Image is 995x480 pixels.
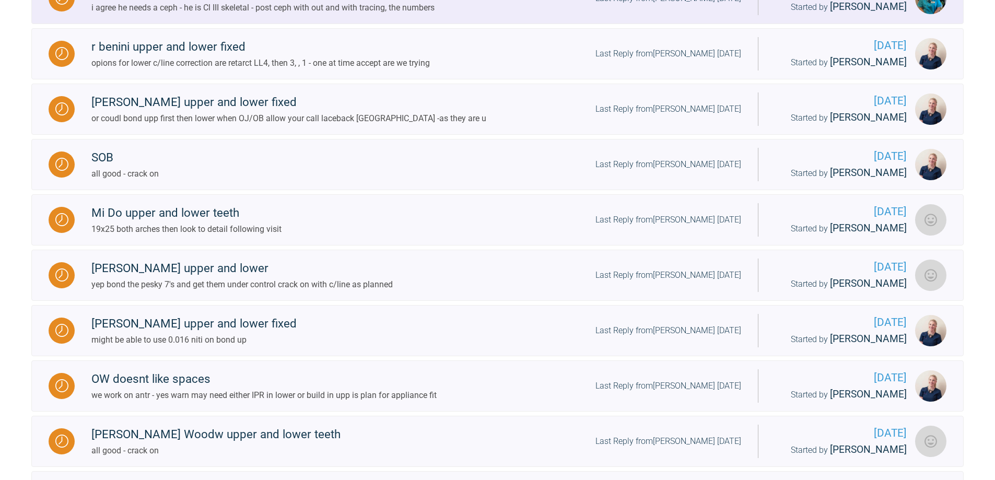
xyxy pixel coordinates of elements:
div: Last Reply from [PERSON_NAME] [DATE] [595,324,741,337]
img: Olivia Nixon [915,370,946,402]
div: Started by [775,54,907,71]
span: [DATE] [775,203,907,220]
div: Last Reply from [PERSON_NAME] [DATE] [595,47,741,61]
img: Waiting [55,213,68,226]
div: [PERSON_NAME] upper and lower [91,259,393,278]
div: yep bond the pesky 7's and get them under control crack on with c/line as planned [91,278,393,291]
span: [DATE] [775,148,907,165]
span: [DATE] [775,369,907,387]
img: Olivia Nixon [915,93,946,125]
a: Waiting[PERSON_NAME] upper and lower fixedmight be able to use 0.016 niti on bond upLast Reply fr... [31,305,964,356]
span: [PERSON_NAME] [830,56,907,68]
div: Last Reply from [PERSON_NAME] [DATE] [595,268,741,282]
span: [PERSON_NAME] [830,443,907,455]
div: SOB [91,148,159,167]
div: Mi Do upper and lower teeth [91,204,282,223]
span: [PERSON_NAME] [830,333,907,345]
img: Olivia Nixon [915,315,946,346]
img: Olivia Nixon [915,149,946,180]
div: Started by [775,110,907,126]
div: all good - crack on [91,444,341,458]
div: 19x25 both arches then look to detail following visit [91,223,282,236]
div: all good - crack on [91,167,159,181]
span: [PERSON_NAME] [830,388,907,400]
img: Neil Fearns [915,426,946,457]
div: Started by [775,331,907,347]
div: opions for lower c/line correction are retarct LL4, then 3, , 1 - one at time accept are we trying [91,56,430,70]
div: we work on antr - yes warn may need either IPR in lower or build in upp is plan for appliance fit [91,389,437,402]
a: WaitingOW doesnt like spaceswe work on antr - yes warn may need either IPR in lower or build in u... [31,360,964,412]
img: Waiting [55,435,68,448]
div: r benini upper and lower fixed [91,38,430,56]
div: [PERSON_NAME] upper and lower fixed [91,314,297,333]
img: Waiting [55,158,68,171]
div: Last Reply from [PERSON_NAME] [DATE] [595,102,741,116]
img: Waiting [55,379,68,392]
a: Waitingr benini upper and lower fixedopions for lower c/line correction are retarct LL4, then 3, ... [31,28,964,79]
a: Waiting[PERSON_NAME] upper and loweryep bond the pesky 7's and get them under control crack on wi... [31,250,964,301]
div: Last Reply from [PERSON_NAME] [DATE] [595,213,741,227]
span: [DATE] [775,314,907,331]
span: [DATE] [775,259,907,276]
span: [PERSON_NAME] [830,277,907,289]
span: [DATE] [775,425,907,442]
div: Started by [775,442,907,458]
img: Waiting [55,47,68,60]
a: Waiting[PERSON_NAME] Woodw upper and lower teethall good - crack onLast Reply from[PERSON_NAME] [... [31,416,964,467]
div: Last Reply from [PERSON_NAME] [DATE] [595,435,741,448]
div: Last Reply from [PERSON_NAME] [DATE] [595,158,741,171]
div: OW doesnt like spaces [91,370,437,389]
div: [PERSON_NAME] upper and lower fixed [91,93,486,112]
div: i agree he needs a ceph - he is Cl III skeletal - post ceph with out and with tracing, the numbers [91,1,477,15]
span: [DATE] [775,37,907,54]
img: Olivia Nixon [915,38,946,69]
a: WaitingSOBall good - crack onLast Reply from[PERSON_NAME] [DATE][DATE]Started by [PERSON_NAME]Oli... [31,139,964,190]
div: or coudl bond upp first then lower when OJ/OB allow your call laceback [GEOGRAPHIC_DATA] -as they... [91,112,486,125]
a: Waiting[PERSON_NAME] upper and lower fixedor coudl bond upp first then lower when OJ/OB allow you... [31,84,964,135]
span: [PERSON_NAME] [830,111,907,123]
img: Waiting [55,268,68,282]
img: Neil Fearns [915,204,946,236]
div: Started by [775,276,907,292]
span: [PERSON_NAME] [830,1,907,13]
div: Started by [775,165,907,181]
img: Neil Fearns [915,260,946,291]
img: Waiting [55,324,68,337]
span: [DATE] [775,92,907,110]
div: might be able to use 0.016 niti on bond up [91,333,297,347]
a: WaitingMi Do upper and lower teeth19x25 both arches then look to detail following visitLast Reply... [31,194,964,245]
img: Waiting [55,102,68,115]
span: [PERSON_NAME] [830,167,907,179]
span: [PERSON_NAME] [830,222,907,234]
div: Started by [775,387,907,403]
div: [PERSON_NAME] Woodw upper and lower teeth [91,425,341,444]
div: Last Reply from [PERSON_NAME] [DATE] [595,379,741,393]
div: Started by [775,220,907,237]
